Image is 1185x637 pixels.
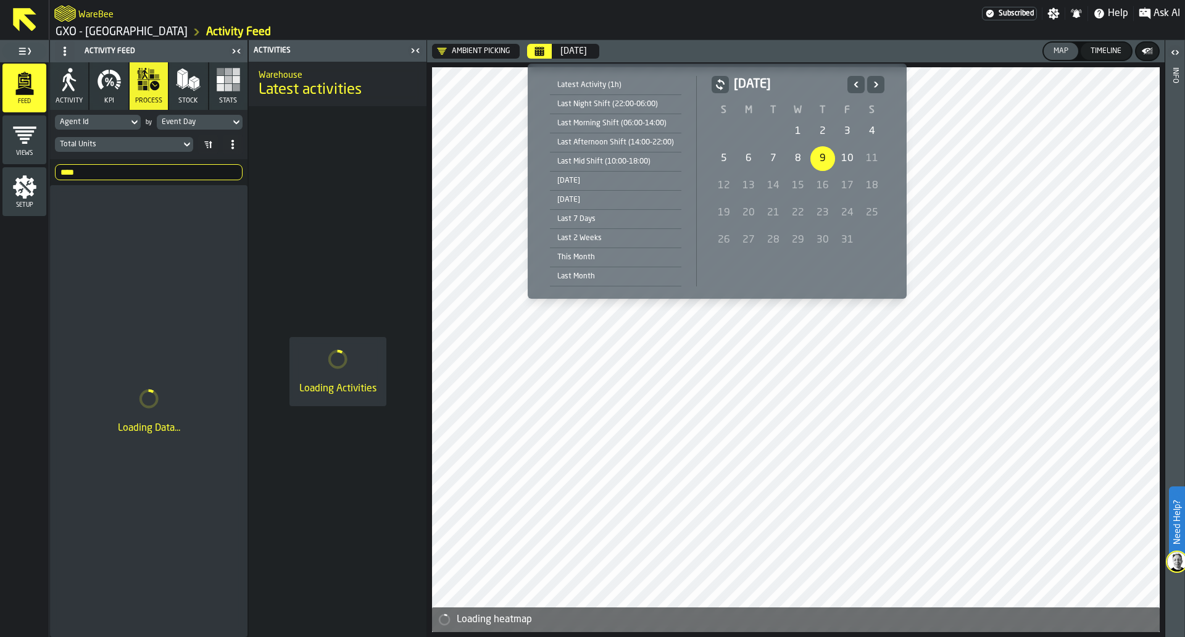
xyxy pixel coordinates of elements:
div: 6 [736,146,761,171]
div: Thursday, October 16, 2025 [810,173,835,198]
div: 14 [761,173,786,198]
div: Last Month [550,270,681,283]
h2: [DATE] [734,76,842,93]
div: Last Mid Shift (10:00-18:00) [550,155,681,169]
div: 9 [810,146,835,171]
div: 4 [860,119,884,144]
div: Friday, October 17, 2025 [835,173,860,198]
th: S [712,103,736,118]
div: Tuesday, October 28, 2025 [761,228,786,252]
div: 26 [712,228,736,252]
div: Thursday, October 2, 2025 [810,119,835,144]
div: 28 [761,228,786,252]
div: 3 [835,119,860,144]
div: Sunday, October 19, 2025 [712,201,736,225]
div: October 2025 [712,76,884,254]
div: Tuesday, October 7, 2025 [761,146,786,171]
div: Today, Friday, October 10, 2025, Last available date [835,146,860,171]
div: 30 [810,228,835,252]
label: Need Help? [1170,488,1184,557]
div: 20 [736,201,761,225]
div: 19 [712,201,736,225]
div: 21 [761,201,786,225]
div: Sunday, October 26, 2025 [712,228,736,252]
div: 2 [810,119,835,144]
div: Sunday, October 5, 2025 [712,146,736,171]
div: 7 [761,146,786,171]
div: 29 [786,228,810,252]
div: 18 [860,173,884,198]
div: Wednesday, October 22, 2025 [786,201,810,225]
div: 27 [736,228,761,252]
button: Previous [847,76,865,93]
div: Friday, October 24, 2025 [835,201,860,225]
div: [DATE] [550,193,681,207]
button: Next [867,76,884,93]
div: Last 2 Weeks [550,231,681,245]
div: 5 [712,146,736,171]
div: Wednesday, October 29, 2025 [786,228,810,252]
div: 22 [786,201,810,225]
div: Select date range Select date range [538,73,897,289]
th: S [860,103,884,118]
div: This Month [550,251,681,264]
th: F [835,103,860,118]
div: Friday, October 31, 2025 [835,228,860,252]
div: Saturday, October 11, 2025 [860,146,884,171]
div: 10 [835,146,860,171]
div: Monday, October 13, 2025 [736,173,761,198]
div: 11 [860,146,884,171]
div: 25 [860,201,884,225]
div: Thursday, October 30, 2025 [810,228,835,252]
div: Saturday, October 18, 2025 [860,173,884,198]
div: 8 [786,146,810,171]
div: Last Morning Shift (06:00-14:00) [550,117,681,130]
div: 13 [736,173,761,198]
div: Wednesday, October 1, 2025 [786,119,810,144]
div: 12 [712,173,736,198]
div: Monday, October 20, 2025 [736,201,761,225]
div: 31 [835,228,860,252]
div: Monday, October 27, 2025 [736,228,761,252]
div: Monday, October 6, 2025 [736,146,761,171]
div: Friday, October 3, 2025 [835,119,860,144]
th: T [761,103,786,118]
div: 15 [786,173,810,198]
div: Saturday, October 4, 2025 [860,119,884,144]
table: October 2025 [712,103,884,254]
div: Last 7 Days [550,212,681,226]
div: Last Night Shift (22:00-06:00) [550,98,681,111]
div: Tuesday, October 21, 2025 [761,201,786,225]
div: Wednesday, October 8, 2025 [786,146,810,171]
div: Saturday, October 25, 2025 [860,201,884,225]
div: 24 [835,201,860,225]
div: Thursday, October 23, 2025 [810,201,835,225]
div: Wednesday, October 15, 2025 [786,173,810,198]
div: Last Afternoon Shift (14:00-22:00) [550,136,681,149]
th: M [736,103,761,118]
div: 1 [786,119,810,144]
button: button- [712,76,729,93]
div: Selected Date: Thursday, October 9, 2025, Thursday, October 9, 2025 selected [810,146,835,171]
div: [DATE] [550,174,681,188]
div: 17 [835,173,860,198]
div: Sunday, October 12, 2025 [712,173,736,198]
th: T [810,103,835,118]
div: Latest Activity (1h) [550,78,681,92]
div: Tuesday, October 14, 2025 [761,173,786,198]
div: 23 [810,201,835,225]
div: 16 [810,173,835,198]
th: W [786,103,810,118]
